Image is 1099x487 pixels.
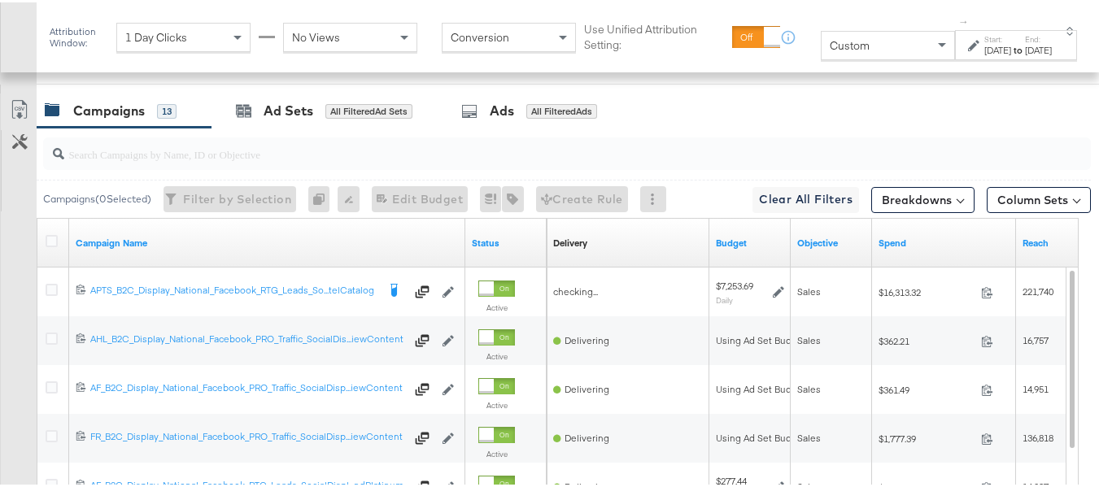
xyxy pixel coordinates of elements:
span: Sales [797,429,821,441]
div: Delivery [553,234,587,247]
span: Sales [797,332,821,344]
span: 16,757 [1023,332,1049,344]
div: All Filtered Ads [526,102,597,116]
a: The number of people your ad was served to. [1023,234,1091,247]
label: Active [478,398,515,408]
span: $362.21 [879,333,975,345]
div: $7,253.69 [716,277,753,290]
span: Delivering [565,429,609,441]
div: Campaigns ( 0 Selected) [43,189,151,204]
a: The total amount spent to date. [879,234,1010,247]
label: Use Unified Attribution Setting: [584,20,725,50]
div: Ads [490,99,514,118]
a: The maximum amount you're willing to spend on your ads, on average each day or over the lifetime ... [716,234,784,247]
div: AF_B2C_Display_National_Facebook_PRO_Traffic_SocialDisp...iewContent [90,379,405,392]
sub: Daily [716,293,733,302]
div: Campaigns [73,99,145,118]
label: Start: [984,32,1011,42]
span: No Views [292,28,340,42]
div: Attribution Window: [49,24,108,46]
span: Sales [797,283,821,295]
div: Ad Sets [264,99,313,118]
label: Active [478,446,515,457]
a: FR_B2C_Display_National_Facebook_PRO_Traffic_SocialDisp...iewContent [90,428,405,444]
span: Clear All Filters [759,187,853,207]
label: End: [1025,32,1052,42]
span: $1,777.39 [879,430,975,442]
a: AHL_B2C_Display_National_Facebook_PRO_Traffic_SocialDis...iewContent [90,330,405,346]
button: Column Sets [987,185,1091,211]
span: ↑ [957,17,972,23]
span: Sales [797,380,821,393]
a: AF_B2C_Display_National_Facebook_PRO_Traffic_SocialDisp...iewContent [90,379,405,395]
span: 14,951 [1023,380,1049,393]
div: Using Ad Set Budget [716,380,806,394]
div: Using Ad Set Budget [716,332,806,345]
div: APTS_B2C_Display_National_Facebook_RTG_Leads_So...telCatalog [90,281,377,294]
input: Search Campaigns by Name, ID or Objective [64,129,998,161]
a: Reflects the ability of your Ad Campaign to achieve delivery based on ad states, schedule and bud... [553,234,587,247]
label: Active [478,300,515,311]
div: [DATE] [1025,41,1052,54]
span: Delivering [565,380,609,393]
label: Active [478,349,515,359]
span: checking... [553,283,598,295]
span: Delivering [565,332,609,344]
div: 0 [308,184,338,210]
a: Your campaign name. [76,234,459,247]
span: 136,818 [1023,429,1053,441]
div: 13 [157,102,177,116]
div: [DATE] [984,41,1011,54]
strong: to [1011,41,1025,54]
button: Breakdowns [871,185,975,211]
span: $16,313.32 [879,284,975,296]
span: 221,740 [1023,283,1053,295]
a: APTS_B2C_Display_National_Facebook_RTG_Leads_So...telCatalog [90,281,377,298]
div: Using Ad Set Budget [716,429,806,442]
a: Your campaign's objective. [797,234,866,247]
div: AHL_B2C_Display_National_Facebook_PRO_Traffic_SocialDis...iewContent [90,330,405,343]
span: 1 Day Clicks [125,28,187,42]
div: $277.44 [716,472,747,485]
span: Custom [830,36,870,50]
div: All Filtered Ad Sets [325,102,412,116]
a: Shows the current state of your Ad Campaign. [472,234,540,247]
span: $361.49 [879,381,975,394]
span: Conversion [451,28,509,42]
button: Clear All Filters [752,185,859,211]
div: FR_B2C_Display_National_Facebook_PRO_Traffic_SocialDisp...iewContent [90,428,405,441]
